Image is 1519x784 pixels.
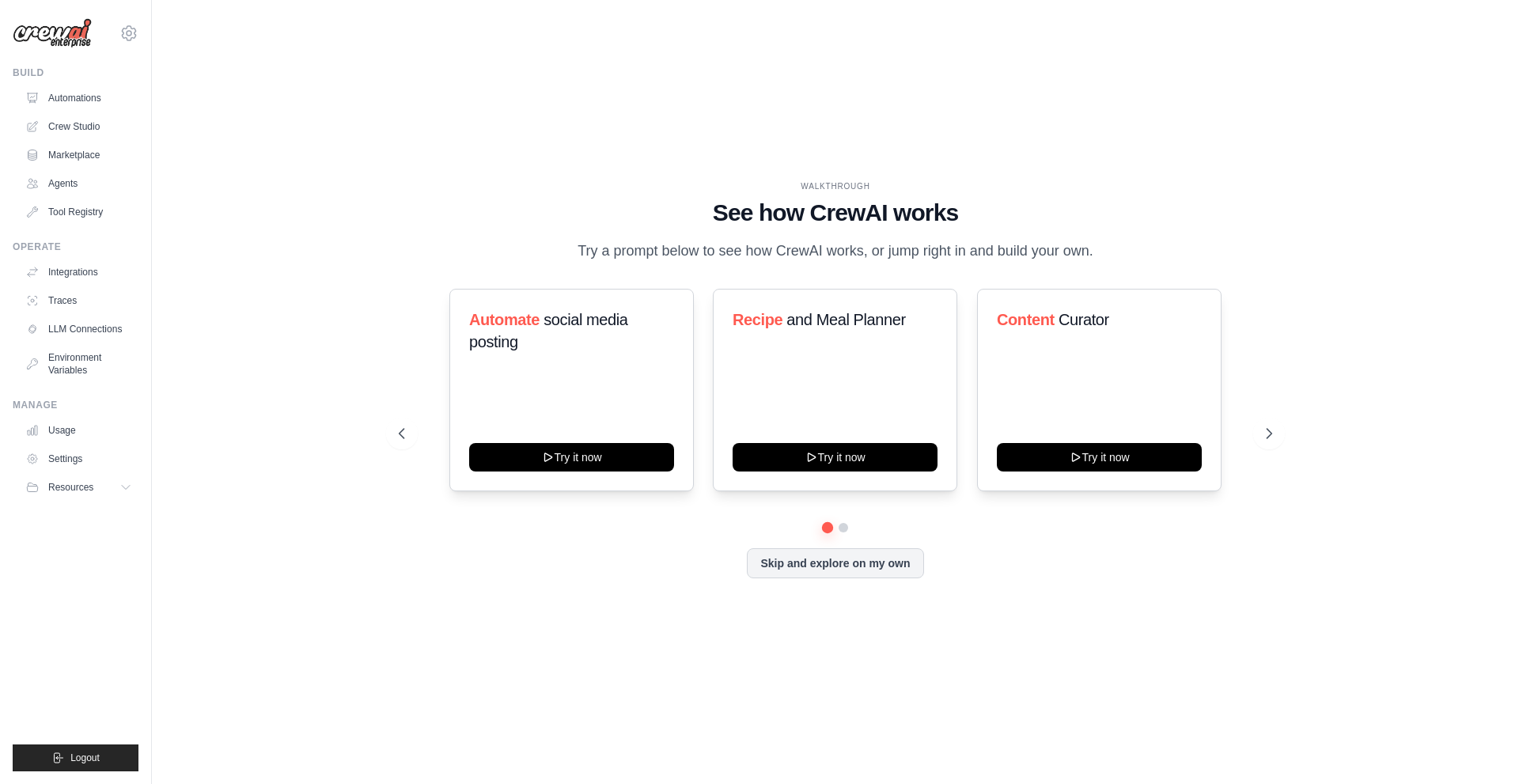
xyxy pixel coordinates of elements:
button: Resources [19,475,138,500]
button: Logout [13,744,138,771]
a: Marketplace [19,142,138,168]
div: Build [13,66,138,79]
a: Crew Studio [19,114,138,139]
a: Agents [19,171,138,196]
span: Curator [1059,311,1109,328]
span: Resources [48,481,93,494]
h1: See how CrewAI works [399,199,1272,227]
button: Try it now [997,443,1202,472]
p: Try a prompt below to see how CrewAI works, or jump right in and build your own. [570,240,1101,263]
button: Skip and explore on my own [747,548,923,578]
span: social media posting [469,311,628,350]
span: Automate [469,311,540,328]
button: Try it now [733,443,938,472]
a: Traces [19,288,138,313]
img: Logo [13,18,92,48]
div: Operate [13,241,138,253]
span: Logout [70,752,100,764]
span: and Meal Planner [787,311,906,328]
span: Content [997,311,1055,328]
div: WALKTHROUGH [399,180,1272,192]
a: Integrations [19,259,138,285]
a: Environment Variables [19,345,138,383]
a: Settings [19,446,138,472]
a: Automations [19,85,138,111]
a: Tool Registry [19,199,138,225]
div: Manage [13,399,138,411]
a: Usage [19,418,138,443]
button: Try it now [469,443,674,472]
a: LLM Connections [19,316,138,342]
span: Recipe [733,311,782,328]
